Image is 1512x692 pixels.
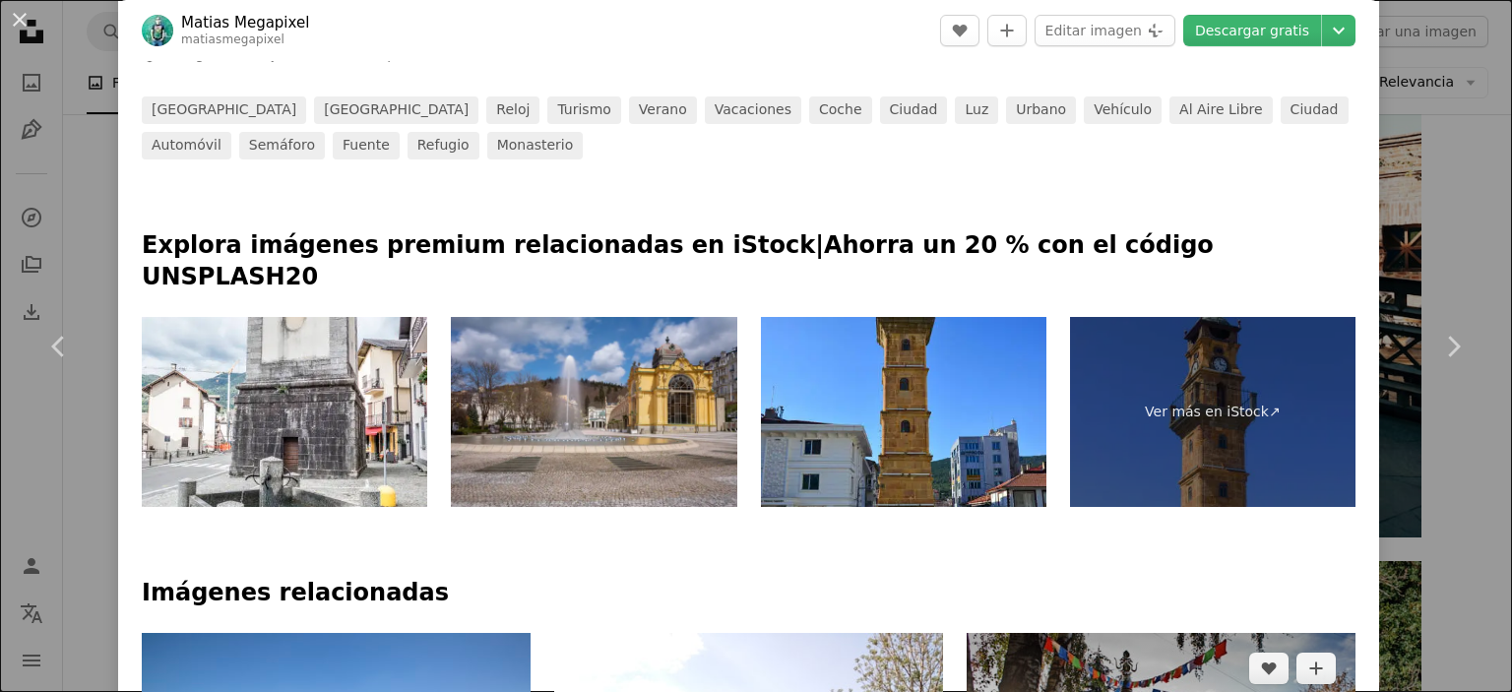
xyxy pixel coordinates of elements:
[181,13,309,32] a: Matias Megapixel
[487,132,584,159] a: monasterio
[629,96,697,124] a: verano
[181,32,284,46] a: matiasmegapixel
[809,96,872,124] a: coche
[142,578,1355,609] h4: Imágenes relacionadas
[142,15,173,46] img: Ve al perfil de Matias Megapixel
[408,132,479,159] a: refugio
[1035,15,1175,46] button: Editar imagen
[1394,252,1512,441] a: Siguiente
[51,51,220,67] div: Dominio: [DOMAIN_NAME]
[1183,15,1321,46] a: Descargar gratis
[1249,653,1289,684] button: Me gusta
[987,15,1027,46] button: Añade a la colección
[142,317,427,508] img: Plaza central con campanario y fuente en Re en el valle de Vigezzo
[231,116,313,129] div: Palabras clave
[880,96,948,124] a: ciudad
[705,96,801,124] a: Vacaciones
[1281,96,1349,124] a: ciudad
[761,317,1046,508] img: Torre del Reloj Yozgat - TURQUÍA
[333,132,400,159] a: fuente
[547,96,620,124] a: Turismo
[239,132,325,159] a: Semáforo
[31,51,47,67] img: website_grey.svg
[31,31,47,47] img: logo_orange.svg
[1322,15,1355,46] button: Elegir el tamaño de descarga
[300,46,423,62] a: Licencia Unsplash
[451,317,736,508] img: Columnata principal y fuente cantante - Marianske Lazne (Marienbad)
[1296,653,1336,684] button: Añade a la colección
[82,114,97,130] img: tab_domain_overview_orange.svg
[142,230,1355,293] p: Explora imágenes premium relacionadas en iStock | Ahorra un 20 % con el código UNSPLASH20
[955,96,998,124] a: luz
[210,114,225,130] img: tab_keywords_by_traffic_grey.svg
[142,96,306,124] a: [GEOGRAPHIC_DATA]
[1169,96,1273,124] a: al aire libre
[1084,96,1162,124] a: vehículo
[940,15,979,46] button: Me gusta
[55,31,96,47] div: v 4.0.25
[1070,317,1355,508] a: Ver más en iStock↗
[103,116,151,129] div: Dominio
[142,132,231,159] a: automóvil
[486,96,539,124] a: reloj
[1006,96,1076,124] a: urbano
[314,96,478,124] a: [GEOGRAPHIC_DATA]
